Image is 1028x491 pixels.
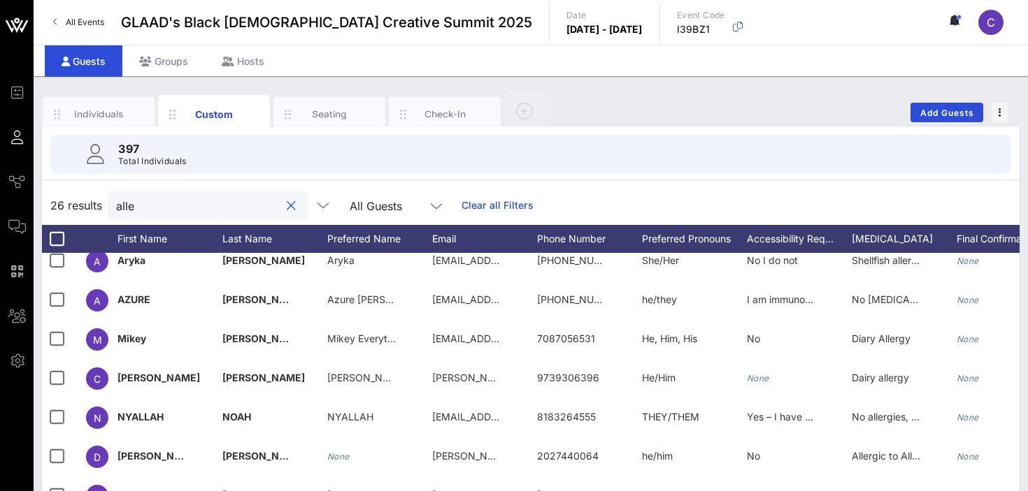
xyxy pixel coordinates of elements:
div: All Guests [341,191,453,219]
i: None [957,256,979,266]
div: Preferred Pronouns [642,225,747,253]
span: [EMAIL_ADDRESS][DOMAIN_NAME] [432,254,601,266]
span: [PERSON_NAME] [222,332,305,344]
span: [PERSON_NAME] [222,254,305,266]
span: Azure [PERSON_NAME] [327,293,438,305]
button: clear icon [287,199,296,213]
span: THEY/THEM [642,411,699,423]
div: Last Name [222,225,327,253]
span: He, Him, His [642,332,697,344]
span: 9739306396 [537,372,599,383]
span: Shellfish allergy [852,254,923,266]
span: No [747,450,760,462]
span: Add Guests [920,108,975,118]
span: [PERSON_NAME] [222,372,305,383]
span: A [94,256,101,268]
div: First Name [117,225,222,253]
span: GLAAD's Black [DEMOGRAPHIC_DATA] Creative Summit 2025 [121,12,532,33]
i: None [957,295,979,305]
span: 2027440064 [537,450,599,462]
span: he/they [642,293,677,305]
span: D [94,451,101,463]
i: None [957,373,979,383]
div: Seating [299,108,361,121]
p: Date [566,8,643,22]
span: 7087056531 [537,332,595,344]
span: [EMAIL_ADDRESS][DOMAIN_NAME] [432,411,601,423]
span: [PERSON_NAME][EMAIL_ADDRESS][DOMAIN_NAME] [432,372,681,383]
i: None [327,451,350,462]
span: [PERSON_NAME] [222,293,305,305]
span: All Events [66,17,104,27]
span: He/Him [642,372,676,383]
span: N [94,412,101,424]
span: [PERSON_NAME] [PERSON_NAME] [327,372,491,383]
p: 397 [118,140,187,157]
span: [PHONE_NUMBER] [537,254,624,266]
span: No I do not [747,254,798,266]
i: None [747,373,769,383]
span: Mikey [117,332,146,344]
div: C [978,10,1004,35]
button: Add Guests [911,103,983,122]
span: [EMAIL_ADDRESS][DOMAIN_NAME] [432,332,601,344]
div: Groups [122,45,205,77]
i: None [957,334,979,344]
span: [PERSON_NAME] [222,450,305,462]
a: All Events [45,11,113,34]
p: Total Individuals [118,154,187,168]
span: C [94,373,101,385]
div: All Guests [350,200,402,212]
span: NYALLAH [117,411,164,423]
p: Event Code [677,8,725,22]
a: Clear all Filters [462,198,534,213]
span: NYALLAH [327,411,373,423]
i: None [957,451,979,462]
span: [EMAIL_ADDRESS][DOMAIN_NAME] [432,293,601,305]
span: Aryka [327,254,355,266]
span: [PHONE_NUMBER] [537,293,624,305]
span: [PERSON_NAME] [117,450,200,462]
span: 8183264555 [537,411,596,423]
div: Hosts [205,45,281,77]
span: [PERSON_NAME][EMAIL_ADDRESS][DOMAIN_NAME] [432,450,681,462]
span: he/him [642,450,673,462]
div: Preferred Name [327,225,432,253]
span: NOAH [222,411,251,423]
span: [PERSON_NAME] [117,372,200,383]
span: Dairy allergy [852,372,909,383]
span: 26 results [50,197,102,214]
span: Diary Allergy [852,332,911,344]
span: Aryka [117,254,145,266]
span: She/Her [642,254,679,266]
span: Mikey Everything [327,332,407,344]
div: Custom [183,107,245,122]
span: AZURE [117,293,150,305]
div: Check-In [414,108,476,121]
div: Individuals [68,108,130,121]
p: [DATE] - [DATE] [566,22,643,36]
p: I39BZ1 [677,22,725,36]
div: Guests [45,45,122,77]
i: None [957,412,979,423]
span: M [93,334,102,346]
div: Phone Number [537,225,642,253]
div: Email [432,225,537,253]
div: Accessibility Req… [747,225,852,253]
div: [MEDICAL_DATA] [852,225,957,253]
span: Allergic to All Nuts and Shellfish [852,450,997,462]
span: A [94,295,101,307]
span: No [747,332,760,344]
span: C [987,15,995,29]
